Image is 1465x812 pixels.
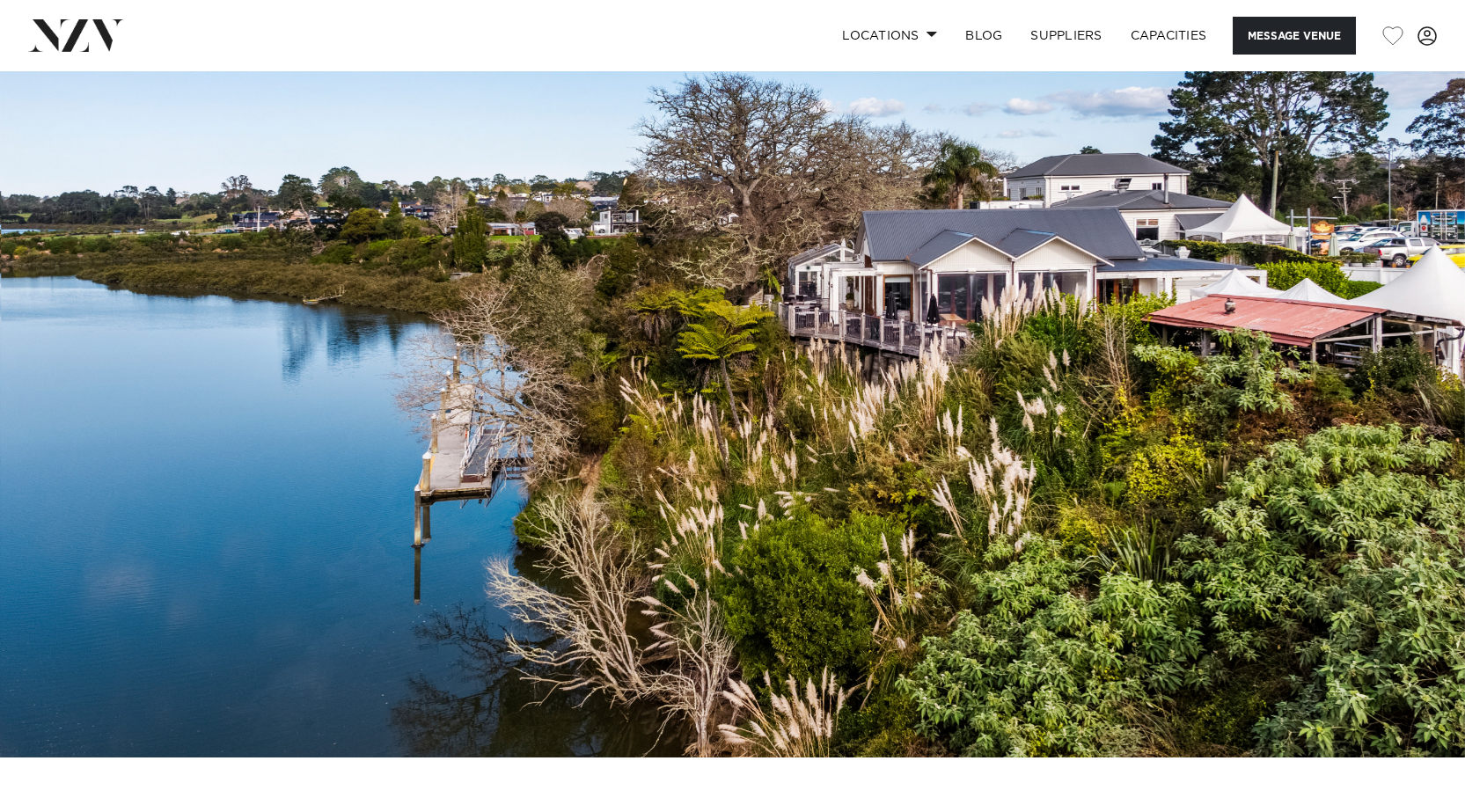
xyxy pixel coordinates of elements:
[1016,17,1116,55] a: SUPPLIERS
[28,19,124,51] img: nzv-logo.png
[1233,17,1356,55] button: Message Venue
[1117,17,1221,55] a: Capacities
[828,17,951,55] a: Locations
[951,17,1016,55] a: BLOG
